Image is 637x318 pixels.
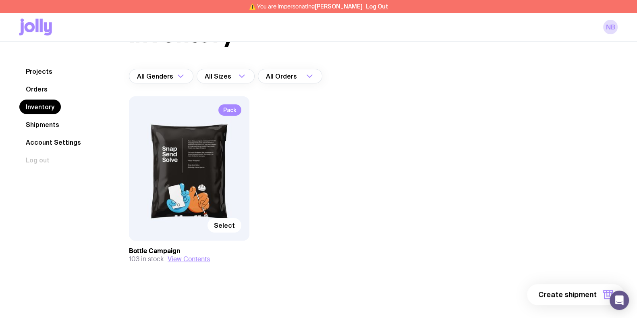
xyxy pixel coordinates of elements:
span: Select [214,221,235,229]
h1: Inventory [129,21,235,46]
span: ⚠️ You are impersonating [249,3,363,10]
span: All Orders [266,69,299,83]
div: Search for option [258,69,322,83]
a: Orders [19,82,54,96]
span: [PERSON_NAME] [315,3,363,10]
a: Account Settings [19,135,87,150]
button: Create shipment [527,284,624,305]
div: Search for option [197,69,255,83]
input: Search for option [233,69,236,83]
div: Search for option [129,69,193,83]
span: All Sizes [205,69,233,83]
a: Projects [19,64,59,79]
a: NB [603,20,618,34]
span: All Genders [137,69,175,83]
span: 103 in stock [129,255,164,263]
button: Log Out [366,3,388,10]
span: Create shipment [538,290,597,299]
button: View Contents [168,255,210,263]
h3: Bottle Campaign [129,247,249,255]
a: Shipments [19,117,66,132]
div: Open Intercom Messenger [610,291,629,310]
a: Inventory [19,100,61,114]
span: Pack [218,104,241,116]
input: Search for option [299,69,304,83]
button: Log out [19,153,56,167]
